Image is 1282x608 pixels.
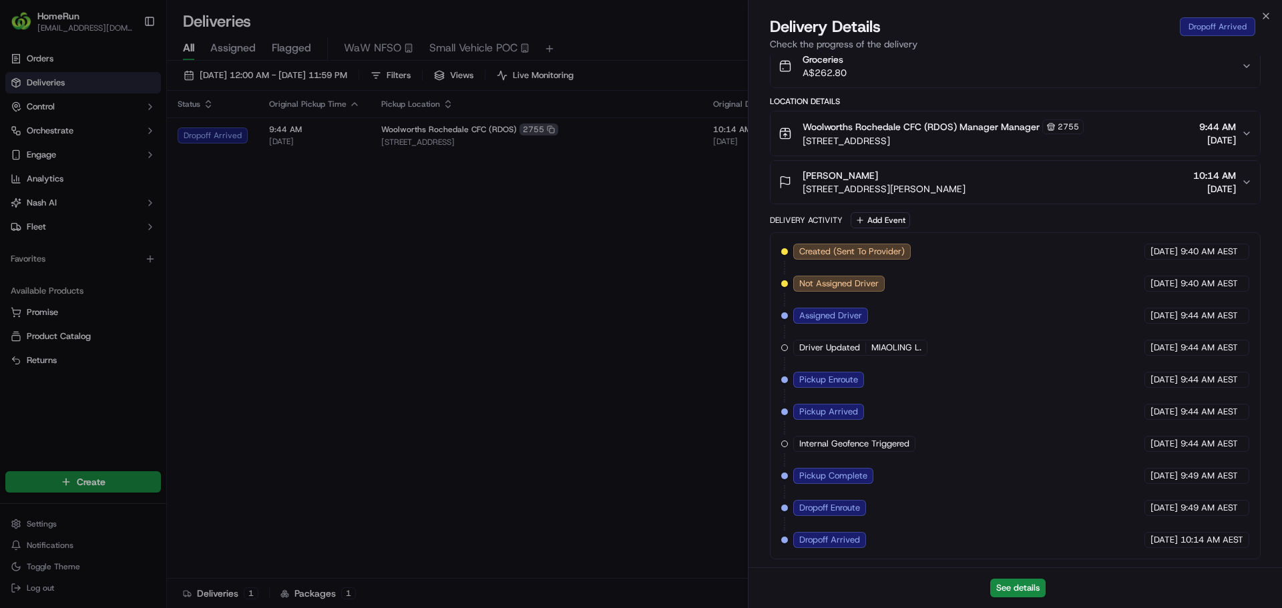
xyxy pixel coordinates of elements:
span: 9:49 AM AEST [1181,502,1238,514]
img: 1736555255976-a54dd68f-1ca7-489b-9aae-adbdc363a1c4 [13,127,37,151]
div: Delivery Activity [770,215,843,226]
span: 9:44 AM AEST [1181,406,1238,418]
button: See details [990,579,1046,597]
span: 9:40 AM AEST [1181,246,1238,258]
span: MIAOLING L. [871,342,921,354]
button: Woolworths Rochedale CFC (RDOS) Manager Manager2755[STREET_ADDRESS]9:44 AM[DATE] [771,111,1260,156]
div: 💻 [113,195,124,206]
span: [DATE] [1193,182,1236,196]
span: 10:14 AM [1193,169,1236,182]
div: Location Details [770,96,1261,107]
span: Created (Sent To Provider) [799,246,905,258]
a: 💻API Documentation [108,188,220,212]
span: [DATE] [1150,278,1178,290]
span: Driver Updated [799,342,860,354]
img: Nash [13,13,40,40]
span: 9:40 AM AEST [1181,278,1238,290]
span: 9:44 AM AEST [1181,342,1238,354]
div: Start new chat [45,127,219,141]
span: Pylon [133,226,162,236]
span: [STREET_ADDRESS][PERSON_NAME] [803,182,966,196]
span: 9:44 AM AEST [1181,438,1238,450]
span: Internal Geofence Triggered [799,438,909,450]
span: 10:14 AM AEST [1181,534,1243,546]
span: [DATE] [1150,310,1178,322]
span: Knowledge Base [27,194,102,207]
span: Groceries [803,53,847,66]
span: [DATE] [1150,342,1178,354]
span: Dropoff Arrived [799,534,860,546]
span: Not Assigned Driver [799,278,879,290]
span: [DATE] [1150,438,1178,450]
div: 📗 [13,195,24,206]
span: Pickup Complete [799,470,867,482]
span: Pickup Arrived [799,406,858,418]
button: Start new chat [227,131,243,147]
span: A$262.80 [803,66,847,79]
span: Pickup Enroute [799,374,858,386]
a: Powered byPylon [94,226,162,236]
span: Assigned Driver [799,310,862,322]
a: 📗Knowledge Base [8,188,108,212]
input: Got a question? Start typing here... [35,86,240,100]
span: 9:44 AM [1199,120,1236,133]
button: Add Event [851,212,910,228]
span: Delivery Details [770,16,881,37]
span: [DATE] [1150,534,1178,546]
span: [DATE] [1150,374,1178,386]
span: [DATE] [1150,246,1178,258]
span: [DATE] [1150,406,1178,418]
span: [DATE] [1199,133,1236,147]
span: API Documentation [126,194,214,207]
button: GroceriesA$262.80 [771,45,1260,87]
div: We're available if you need us! [45,141,169,151]
span: 9:44 AM AEST [1181,374,1238,386]
span: 2755 [1058,121,1079,132]
button: [PERSON_NAME][STREET_ADDRESS][PERSON_NAME]10:14 AM[DATE] [771,161,1260,204]
span: Woolworths Rochedale CFC (RDOS) Manager Manager [803,120,1040,133]
span: 9:49 AM AEST [1181,470,1238,482]
p: Check the progress of the delivery [770,37,1261,51]
span: [DATE] [1150,470,1178,482]
span: 9:44 AM AEST [1181,310,1238,322]
span: [PERSON_NAME] [803,169,878,182]
span: [STREET_ADDRESS] [803,134,1084,147]
span: [DATE] [1150,502,1178,514]
span: Dropoff Enroute [799,502,860,514]
p: Welcome 👋 [13,53,243,75]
